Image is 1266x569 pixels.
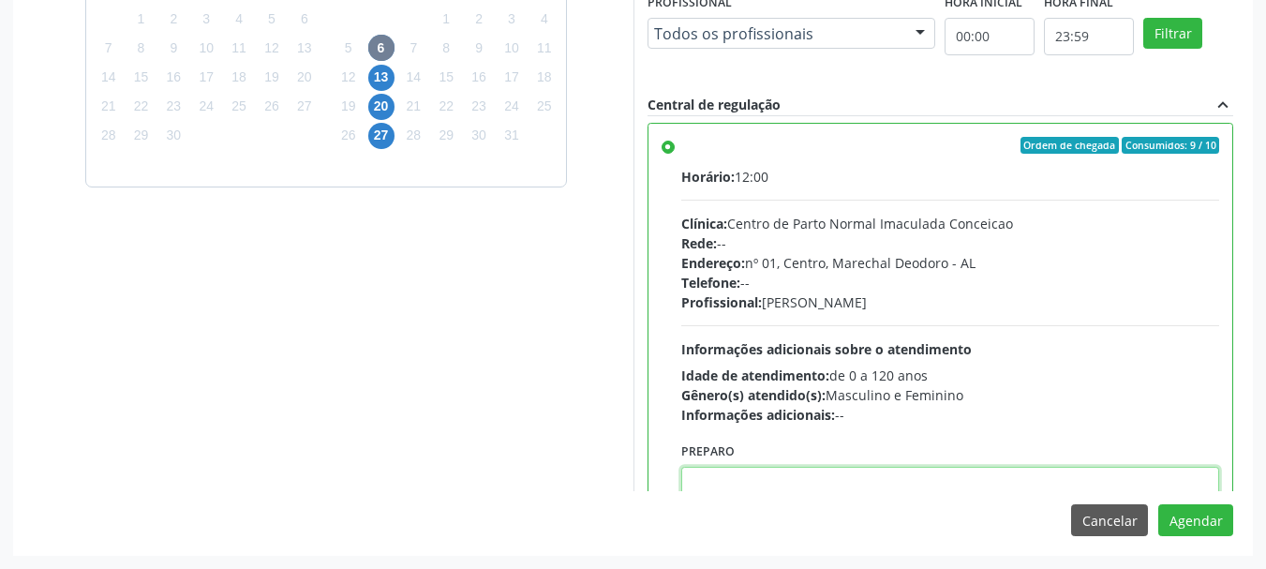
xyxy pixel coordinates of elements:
[368,94,395,120] span: segunda-feira, 20 de outubro de 2025
[681,366,1220,385] div: de 0 a 120 anos
[160,65,186,91] span: terça-feira, 16 de setembro de 2025
[400,35,426,61] span: terça-feira, 7 de outubro de 2025
[499,94,525,120] span: sexta-feira, 24 de outubro de 2025
[433,65,459,91] span: quarta-feira, 15 de outubro de 2025
[499,35,525,61] span: sexta-feira, 10 de outubro de 2025
[531,94,558,120] span: sábado, 25 de outubro de 2025
[681,273,1220,292] div: --
[499,65,525,91] span: sexta-feira, 17 de outubro de 2025
[291,35,318,61] span: sábado, 13 de setembro de 2025
[335,94,362,120] span: domingo, 19 de outubro de 2025
[499,6,525,32] span: sexta-feira, 3 de outubro de 2025
[368,35,395,61] span: segunda-feira, 6 de outubro de 2025
[681,274,740,292] span: Telefone:
[193,65,219,91] span: quarta-feira, 17 de setembro de 2025
[681,438,735,467] label: Preparo
[681,254,745,272] span: Endereço:
[648,95,781,115] div: Central de regulação
[681,214,1220,233] div: Centro de Parto Normal Imaculada Conceicao
[681,234,717,252] span: Rede:
[96,65,122,91] span: domingo, 14 de setembro de 2025
[1071,504,1148,536] button: Cancelar
[160,94,186,120] span: terça-feira, 23 de setembro de 2025
[433,35,459,61] span: quarta-feira, 8 de outubro de 2025
[193,6,219,32] span: quarta-feira, 3 de setembro de 2025
[193,35,219,61] span: quarta-feira, 10 de setembro de 2025
[531,65,558,91] span: sábado, 18 de outubro de 2025
[368,123,395,149] span: segunda-feira, 27 de outubro de 2025
[681,340,972,358] span: Informações adicionais sobre o atendimento
[681,253,1220,273] div: nº 01, Centro, Marechal Deodoro - AL
[1044,18,1134,55] input: Selecione o horário
[681,385,1220,405] div: Masculino e Feminino
[433,6,459,32] span: quarta-feira, 1 de outubro de 2025
[681,292,1220,312] div: [PERSON_NAME]
[335,65,362,91] span: domingo, 12 de outubro de 2025
[259,65,285,91] span: sexta-feira, 19 de setembro de 2025
[128,65,155,91] span: segunda-feira, 15 de setembro de 2025
[128,94,155,120] span: segunda-feira, 22 de setembro de 2025
[531,35,558,61] span: sábado, 11 de outubro de 2025
[291,6,318,32] span: sábado, 6 de setembro de 2025
[681,405,1220,425] div: --
[466,94,492,120] span: quinta-feira, 23 de outubro de 2025
[226,35,252,61] span: quinta-feira, 11 de setembro de 2025
[335,35,362,61] span: domingo, 5 de outubro de 2025
[466,35,492,61] span: quinta-feira, 9 de outubro de 2025
[681,293,762,311] span: Profissional:
[226,6,252,32] span: quinta-feira, 4 de setembro de 2025
[681,406,835,424] span: Informações adicionais:
[466,123,492,149] span: quinta-feira, 30 de outubro de 2025
[128,123,155,149] span: segunda-feira, 29 de setembro de 2025
[433,123,459,149] span: quarta-feira, 29 de outubro de 2025
[1213,95,1233,115] i: expand_less
[681,167,1220,187] div: 12:00
[96,123,122,149] span: domingo, 28 de setembro de 2025
[291,94,318,120] span: sábado, 27 de setembro de 2025
[433,94,459,120] span: quarta-feira, 22 de outubro de 2025
[466,6,492,32] span: quinta-feira, 2 de outubro de 2025
[681,215,727,232] span: Clínica:
[226,65,252,91] span: quinta-feira, 18 de setembro de 2025
[654,24,898,43] span: Todos os profissionais
[291,65,318,91] span: sábado, 20 de setembro de 2025
[160,35,186,61] span: terça-feira, 9 de setembro de 2025
[681,386,826,404] span: Gênero(s) atendido(s):
[400,65,426,91] span: terça-feira, 14 de outubro de 2025
[681,168,735,186] span: Horário:
[160,6,186,32] span: terça-feira, 2 de setembro de 2025
[128,35,155,61] span: segunda-feira, 8 de setembro de 2025
[259,94,285,120] span: sexta-feira, 26 de setembro de 2025
[499,123,525,149] span: sexta-feira, 31 de outubro de 2025
[226,94,252,120] span: quinta-feira, 25 de setembro de 2025
[368,65,395,91] span: segunda-feira, 13 de outubro de 2025
[259,35,285,61] span: sexta-feira, 12 de setembro de 2025
[1020,137,1119,154] span: Ordem de chegada
[531,6,558,32] span: sábado, 4 de outubro de 2025
[1122,137,1219,154] span: Consumidos: 9 / 10
[96,94,122,120] span: domingo, 21 de setembro de 2025
[193,94,219,120] span: quarta-feira, 24 de setembro de 2025
[945,18,1035,55] input: Selecione o horário
[681,367,829,384] span: Idade de atendimento:
[1158,504,1233,536] button: Agendar
[160,123,186,149] span: terça-feira, 30 de setembro de 2025
[1143,18,1202,50] button: Filtrar
[335,123,362,149] span: domingo, 26 de outubro de 2025
[400,123,426,149] span: terça-feira, 28 de outubro de 2025
[96,35,122,61] span: domingo, 7 de setembro de 2025
[259,6,285,32] span: sexta-feira, 5 de setembro de 2025
[466,65,492,91] span: quinta-feira, 16 de outubro de 2025
[400,94,426,120] span: terça-feira, 21 de outubro de 2025
[681,233,1220,253] div: --
[128,6,155,32] span: segunda-feira, 1 de setembro de 2025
